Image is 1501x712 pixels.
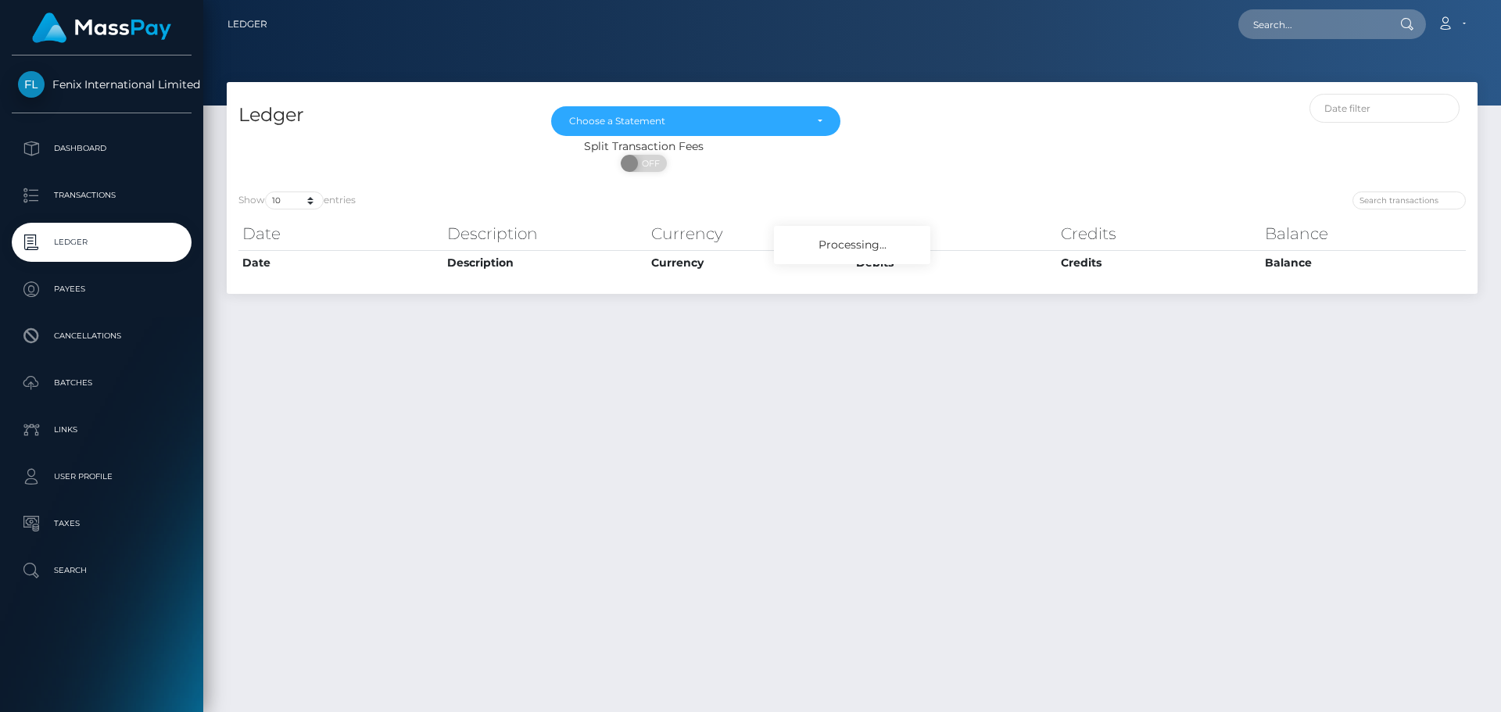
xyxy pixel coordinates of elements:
[18,559,185,582] p: Search
[12,129,192,168] a: Dashboard
[18,465,185,488] p: User Profile
[12,363,192,403] a: Batches
[1309,94,1460,123] input: Date filter
[443,218,648,249] th: Description
[1261,218,1466,249] th: Balance
[647,218,852,249] th: Currency
[265,191,324,209] select: Showentries
[238,102,528,129] h4: Ledger
[238,191,356,209] label: Show entries
[629,155,668,172] span: OFF
[18,324,185,348] p: Cancellations
[12,504,192,543] a: Taxes
[238,250,443,275] th: Date
[18,184,185,207] p: Transactions
[18,71,45,98] img: Fenix International Limited
[12,77,192,91] span: Fenix International Limited
[238,218,443,249] th: Date
[569,115,804,127] div: Choose a Statement
[18,371,185,395] p: Batches
[774,226,930,264] div: Processing...
[647,250,852,275] th: Currency
[1261,250,1466,275] th: Balance
[227,8,267,41] a: Ledger
[18,277,185,301] p: Payees
[1352,191,1466,209] input: Search transactions
[12,176,192,215] a: Transactions
[1238,9,1385,39] input: Search...
[12,457,192,496] a: User Profile
[18,418,185,442] p: Links
[18,231,185,254] p: Ledger
[1057,250,1262,275] th: Credits
[227,138,1061,155] div: Split Transaction Fees
[12,551,192,590] a: Search
[12,270,192,309] a: Payees
[852,250,1057,275] th: Debits
[1057,218,1262,249] th: Credits
[852,218,1057,249] th: Debits
[32,13,171,43] img: MassPay Logo
[443,250,648,275] th: Description
[12,223,192,262] a: Ledger
[18,137,185,160] p: Dashboard
[18,512,185,535] p: Taxes
[551,106,840,136] button: Choose a Statement
[12,410,192,449] a: Links
[12,317,192,356] a: Cancellations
